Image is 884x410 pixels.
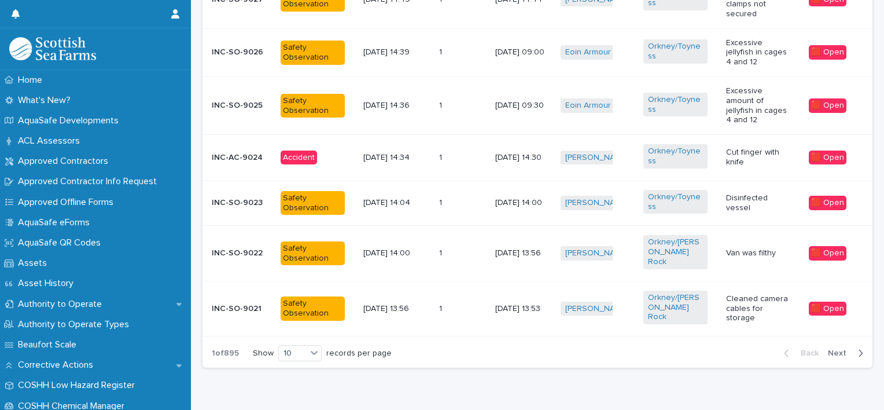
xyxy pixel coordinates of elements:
[253,349,274,358] p: Show
[202,180,872,226] tr: INC-SO-9023Safety Observation[DATE] 14:0411 [DATE] 14:00[PERSON_NAME] Orkney/Toyness Disinfected ...
[648,237,703,266] a: Orkney/[PERSON_NAME] Rock
[212,153,271,163] p: INC-AC-9024
[212,304,271,314] p: INC-SO-9021
[495,248,552,258] p: [DATE] 13:56
[809,246,846,261] div: 🟥 Open
[13,136,89,147] p: ACL Assessors
[13,339,86,350] p: Beaufort Scale
[439,98,444,111] p: 1
[648,95,703,115] a: Orkney/Toyness
[281,241,345,266] div: Safety Observation
[439,196,444,208] p: 1
[565,248,628,258] a: [PERSON_NAME]
[565,198,628,208] a: [PERSON_NAME]
[565,304,628,314] a: [PERSON_NAME]
[212,198,271,208] p: INC-SO-9023
[281,296,345,321] div: Safety Observation
[363,47,428,57] p: [DATE] 14:39
[281,191,345,215] div: Safety Observation
[495,101,552,111] p: [DATE] 09:30
[363,101,428,111] p: [DATE] 14:36
[13,176,166,187] p: Approved Contractor Info Request
[363,198,428,208] p: [DATE] 14:04
[363,153,428,163] p: [DATE] 14:34
[202,281,872,336] tr: INC-SO-9021Safety Observation[DATE] 13:5611 [DATE] 13:53[PERSON_NAME] Orkney/[PERSON_NAME] Rock C...
[202,339,248,368] p: 1 of 895
[726,294,790,323] p: Cleaned camera cables for storage
[648,192,703,212] a: Orkney/Toyness
[13,156,117,167] p: Approved Contractors
[495,153,552,163] p: [DATE] 14:30
[202,226,872,281] tr: INC-SO-9022Safety Observation[DATE] 14:0011 [DATE] 13:56[PERSON_NAME] Orkney/[PERSON_NAME] Rock V...
[13,237,110,248] p: AquaSafe QR Codes
[212,101,271,111] p: INC-SO-9025
[202,28,872,76] tr: INC-SO-9026Safety Observation[DATE] 14:3911 [DATE] 09:00Eoin Armour Orkney/Toyness Excessive jell...
[13,95,80,106] p: What's New?
[775,348,823,358] button: Back
[212,248,271,258] p: INC-SO-9022
[794,349,819,357] span: Back
[281,151,317,165] div: Accident
[439,302,444,314] p: 1
[726,86,790,125] p: Excessive amount of jellyfish in cages 4 and 12
[13,75,51,86] p: Home
[565,153,628,163] a: [PERSON_NAME]
[809,196,846,210] div: 🟥 Open
[809,45,846,60] div: 🟥 Open
[363,248,428,258] p: [DATE] 14:00
[13,115,128,126] p: AquaSafe Developments
[326,349,392,358] p: records per page
[202,76,872,134] tr: INC-SO-9025Safety Observation[DATE] 14:3611 [DATE] 09:30Eoin Armour Orkney/Toyness Excessive amou...
[726,148,790,167] p: Cut finger with knife
[13,380,144,391] p: COSHH Low Hazard Register
[809,98,846,113] div: 🟥 Open
[565,101,611,111] a: Eoin Armour
[495,304,552,314] p: [DATE] 13:53
[13,360,102,371] p: Corrective Actions
[212,47,271,57] p: INC-SO-9026
[13,299,111,310] p: Authority to Operate
[809,302,846,316] div: 🟥 Open
[648,147,703,166] a: Orkney/Toyness
[9,37,96,60] img: bPIBxiqnSb2ggTQWdOVV
[809,151,846,165] div: 🟥 Open
[726,248,790,258] p: Van was filthy
[495,198,552,208] p: [DATE] 14:00
[726,38,790,67] p: Excessive jellyfish in cages 4 and 12
[495,47,552,57] p: [DATE] 09:00
[13,217,99,228] p: AquaSafe eForms
[726,193,790,213] p: Disinfected vessel
[13,197,123,208] p: Approved Offline Forms
[439,151,444,163] p: 1
[439,246,444,258] p: 1
[281,41,345,65] div: Safety Observation
[828,349,853,357] span: Next
[202,135,872,181] tr: INC-AC-9024Accident[DATE] 14:3411 [DATE] 14:30[PERSON_NAME] Orkney/Toyness Cut finger with knife🟥...
[279,347,307,360] div: 10
[13,319,138,330] p: Authority to Operate Types
[648,42,703,61] a: Orkney/Toyness
[13,258,56,269] p: Assets
[648,293,703,322] a: Orkney/[PERSON_NAME] Rock
[439,45,444,57] p: 1
[13,278,83,289] p: Asset History
[565,47,611,57] a: Eoin Armour
[823,348,872,358] button: Next
[281,94,345,118] div: Safety Observation
[363,304,428,314] p: [DATE] 13:56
